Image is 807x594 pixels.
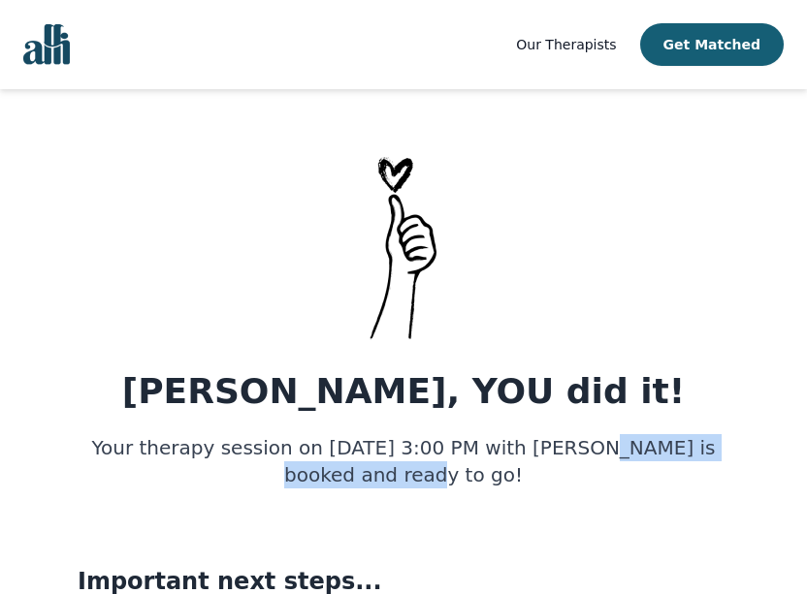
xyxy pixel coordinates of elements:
img: alli logo [23,24,70,65]
h5: Your therapy session on [DATE] 3:00 PM with [PERSON_NAME] is booked and ready to go! [78,434,729,488]
button: Get Matched [640,23,784,66]
a: Our Therapists [516,33,616,56]
img: Thank-You-_1_uatste.png [354,151,453,341]
span: Our Therapists [516,37,616,52]
h1: [PERSON_NAME], YOU did it! [122,372,685,411]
